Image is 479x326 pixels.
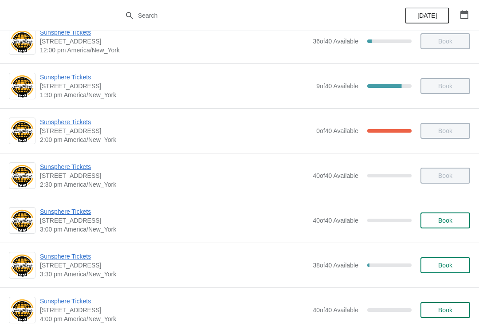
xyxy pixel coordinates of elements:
span: Sunsphere Tickets [40,73,312,82]
span: 2:00 pm America/New_York [40,135,312,144]
span: [DATE] [417,12,437,19]
span: [STREET_ADDRESS] [40,37,308,46]
span: 40 of 40 Available [313,306,358,314]
span: Sunsphere Tickets [40,252,308,261]
span: [STREET_ADDRESS] [40,216,308,225]
img: Sunsphere Tickets | 810 Clinch Avenue, Knoxville, TN, USA | 1:30 pm America/New_York [9,74,35,98]
span: Book [438,262,452,269]
button: [DATE] [405,8,449,24]
span: 40 of 40 Available [313,172,358,179]
span: Sunsphere Tickets [40,297,308,306]
span: [STREET_ADDRESS] [40,261,308,270]
img: Sunsphere Tickets | 810 Clinch Avenue, Knoxville, TN, USA | 3:00 pm America/New_York [9,208,35,233]
span: 2:30 pm America/New_York [40,180,308,189]
span: 40 of 40 Available [313,217,358,224]
img: Sunsphere Tickets | 810 Clinch Avenue, Knoxville, TN, USA | 12:00 pm America/New_York [9,29,35,54]
input: Search [137,8,359,24]
span: [STREET_ADDRESS] [40,171,308,180]
button: Book [420,257,470,273]
span: Sunsphere Tickets [40,118,312,126]
span: [STREET_ADDRESS] [40,126,312,135]
img: Sunsphere Tickets | 810 Clinch Avenue, Knoxville, TN, USA | 4:00 pm America/New_York [9,298,35,322]
span: 0 of 40 Available [316,127,358,134]
span: 12:00 pm America/New_York [40,46,308,55]
span: 38 of 40 Available [313,262,358,269]
span: Book [438,217,452,224]
span: Sunsphere Tickets [40,207,308,216]
span: Sunsphere Tickets [40,162,308,171]
img: Sunsphere Tickets | 810 Clinch Avenue, Knoxville, TN, USA | 3:30 pm America/New_York [9,253,35,278]
span: 36 of 40 Available [313,38,358,45]
img: Sunsphere Tickets | 810 Clinch Avenue, Knoxville, TN, USA | 2:00 pm America/New_York [9,119,35,143]
button: Book [420,302,470,318]
span: Book [438,306,452,314]
span: [STREET_ADDRESS] [40,306,308,314]
span: Sunsphere Tickets [40,28,308,37]
span: 9 of 40 Available [316,82,358,90]
span: 1:30 pm America/New_York [40,90,312,99]
button: Book [420,212,470,228]
span: [STREET_ADDRESS] [40,82,312,90]
span: 3:30 pm America/New_York [40,270,308,279]
img: Sunsphere Tickets | 810 Clinch Avenue, Knoxville, TN, USA | 2:30 pm America/New_York [9,164,35,188]
span: 3:00 pm America/New_York [40,225,308,234]
span: 4:00 pm America/New_York [40,314,308,323]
